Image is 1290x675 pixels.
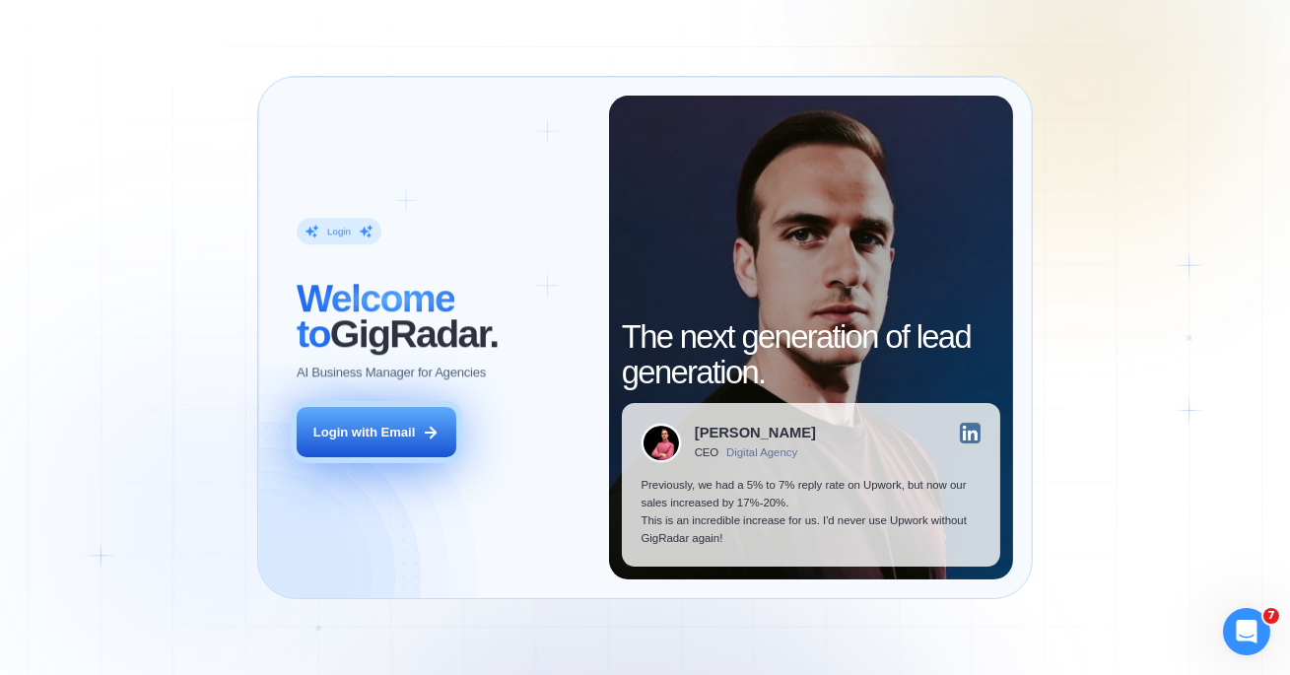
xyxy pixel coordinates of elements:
[1223,608,1270,655] iframe: Intercom live chat
[297,276,454,355] span: Welcome to
[641,476,981,547] p: Previously, we had a 5% to 7% reply rate on Upwork, but now our sales increased by 17%-20%. This ...
[297,364,486,381] p: AI Business Manager for Agencies
[622,319,1000,390] h2: The next generation of lead generation.
[297,407,456,457] button: Login with Email
[695,446,718,459] div: CEO
[1263,608,1279,624] span: 7
[726,446,797,459] div: Digital Agency
[313,424,415,441] div: Login with Email
[327,225,351,237] div: Login
[695,426,816,440] div: [PERSON_NAME]
[297,280,589,351] h2: ‍ GigRadar.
